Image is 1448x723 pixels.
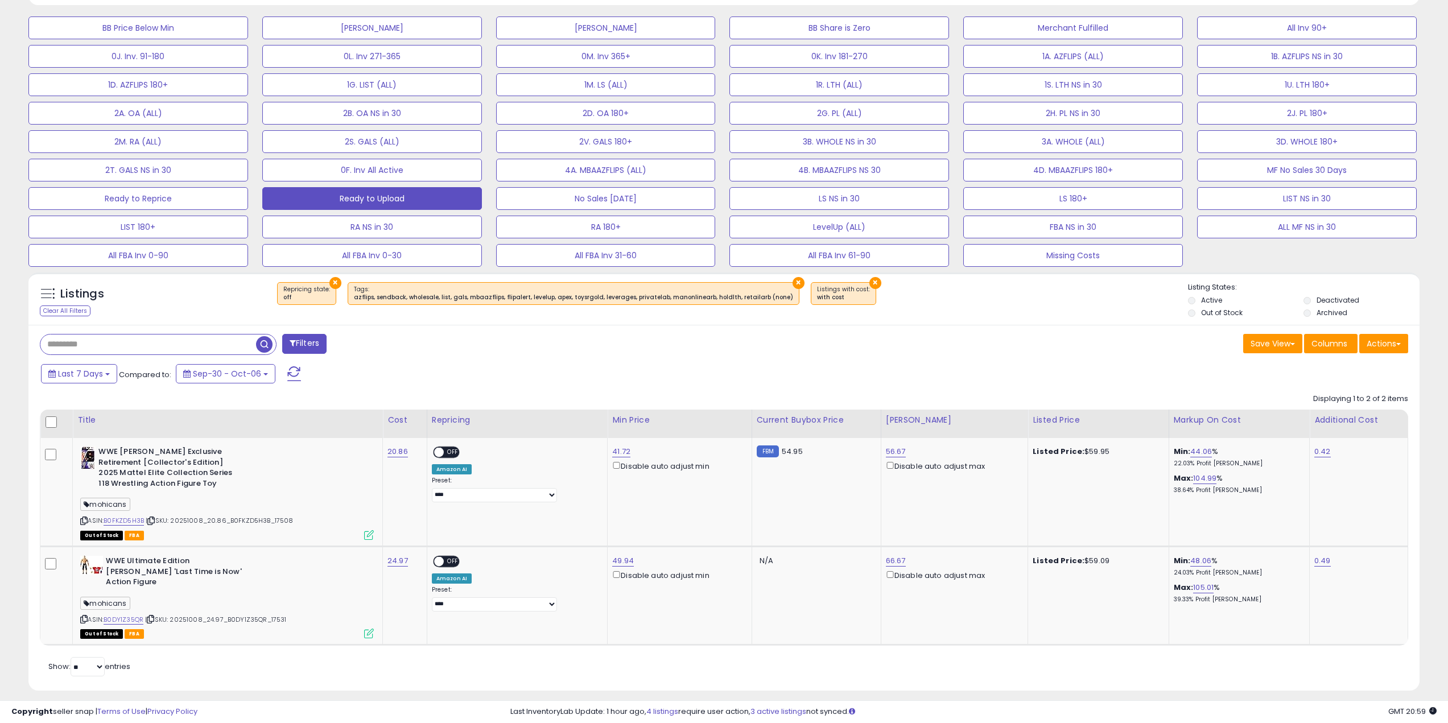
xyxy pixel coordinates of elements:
[1201,308,1243,317] label: Out of Stock
[80,556,374,637] div: ASIN:
[444,448,462,457] span: OFF
[1197,45,1417,68] button: 1B. AZFLIPS NS in 30
[496,187,716,210] button: No Sales [DATE]
[1313,394,1408,404] div: Displaying 1 to 2 of 2 items
[510,707,1437,717] div: Last InventoryLab Update: 1 hour ago, require user action, not synced.
[817,294,870,301] div: with cost
[146,516,293,525] span: | SKU: 20251008_20.86_B0FKZD5H3B_17508
[80,556,103,575] img: 41XupH6EcgL._SL40_.jpg
[1169,410,1309,438] th: The percentage added to the cost of goods (COGS) that forms the calculator for Min & Max prices.
[98,447,237,491] b: WWE [PERSON_NAME] Exclusive Retirement [Collector's Edition] 2025 Mattel Elite Collection Series ...
[1197,73,1417,96] button: 1U. LTH 180+
[1174,414,1305,426] div: Markup on Cost
[28,45,248,68] button: 0J. Inv. 91-180
[496,244,716,267] button: All FBA Inv 31-60
[1033,447,1160,457] div: $59.95
[1174,596,1301,604] p: 39.33% Profit [PERSON_NAME]
[496,102,716,125] button: 2D. OA 180+
[886,555,906,567] a: 66.67
[77,414,378,426] div: Title
[28,130,248,153] button: 2M. RA (ALL)
[496,130,716,153] button: 2V. GALS 180+
[612,460,742,472] div: Disable auto adjust min
[963,16,1183,39] button: Merchant Fulfilled
[729,187,949,210] button: LS NS in 30
[1201,295,1222,305] label: Active
[58,368,103,379] span: Last 7 Days
[886,446,906,457] a: 56.67
[80,447,96,469] img: 41S+WzHMKfL._SL40_.jpg
[729,45,949,68] button: 0K. Inv 181-270
[387,555,408,567] a: 24.97
[1317,295,1359,305] label: Deactivated
[963,73,1183,96] button: 1S. LTH NS in 30
[262,73,482,96] button: 1G. LIST (ALL)
[963,244,1183,267] button: Missing Costs
[729,130,949,153] button: 3B. WHOLE NS in 30
[817,285,870,302] span: Listings with cost :
[387,414,422,426] div: Cost
[1314,414,1403,426] div: Additional Cost
[28,216,248,238] button: LIST 180+
[496,73,716,96] button: 1M. LS (ALL)
[729,102,949,125] button: 2G. PL (ALL)
[60,286,104,302] h5: Listings
[97,706,146,717] a: Terms of Use
[729,73,949,96] button: 1R. LTH (ALL)
[1033,556,1160,566] div: $59.09
[432,464,472,474] div: Amazon AI
[496,216,716,238] button: RA 180+
[1314,555,1331,567] a: 0.49
[1197,16,1417,39] button: All Inv 90+
[176,364,275,383] button: Sep-30 - Oct-06
[432,586,599,612] div: Preset:
[104,516,144,526] a: B0FKZD5H3B
[886,414,1023,426] div: [PERSON_NAME]
[496,159,716,181] button: 4A. MBAAZFLIPS (ALL)
[1193,473,1216,484] a: 104.99
[963,159,1183,181] button: 4D. MBAAZFLIPS 180+
[80,531,123,540] span: All listings that are currently out of stock and unavailable for purchase on Amazon
[329,277,341,289] button: ×
[963,216,1183,238] button: FBA NS in 30
[11,706,53,717] strong: Copyright
[80,447,374,539] div: ASIN:
[104,615,143,625] a: B0DY1Z35QR
[729,16,949,39] button: BB Share is Zero
[283,294,330,301] div: off
[1174,569,1301,577] p: 24.03% Profit [PERSON_NAME]
[886,569,1019,581] div: Disable auto adjust max
[963,45,1183,68] button: 1A. AZFLIPS (ALL)
[1197,159,1417,181] button: MF No Sales 30 Days
[125,531,144,540] span: FBA
[1174,582,1194,593] b: Max:
[28,244,248,267] button: All FBA Inv 0-90
[760,555,773,566] span: N/A
[1033,414,1164,426] div: Listed Price
[1190,555,1211,567] a: 48.06
[963,130,1183,153] button: 3A. WHOLE (ALL)
[432,414,603,426] div: Repricing
[1174,473,1194,484] b: Max:
[757,414,876,426] div: Current Buybox Price
[432,477,599,502] div: Preset:
[432,573,472,584] div: Amazon AI
[750,706,806,717] a: 3 active listings
[496,45,716,68] button: 0M. Inv 365+
[1197,187,1417,210] button: LIST NS in 30
[262,216,482,238] button: RA NS in 30
[1388,706,1437,717] span: 2025-10-14 20:59 GMT
[612,555,634,567] a: 49.94
[1304,334,1358,353] button: Columns
[496,16,716,39] button: [PERSON_NAME]
[757,445,779,457] small: FBM
[1314,446,1331,457] a: 0.42
[1033,555,1084,566] b: Listed Price:
[1317,308,1347,317] label: Archived
[612,414,746,426] div: Min Price
[282,334,327,354] button: Filters
[262,159,482,181] button: 0F. Inv All Active
[782,446,803,457] span: 54.95
[1174,582,1301,604] div: %
[646,706,678,717] a: 4 listings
